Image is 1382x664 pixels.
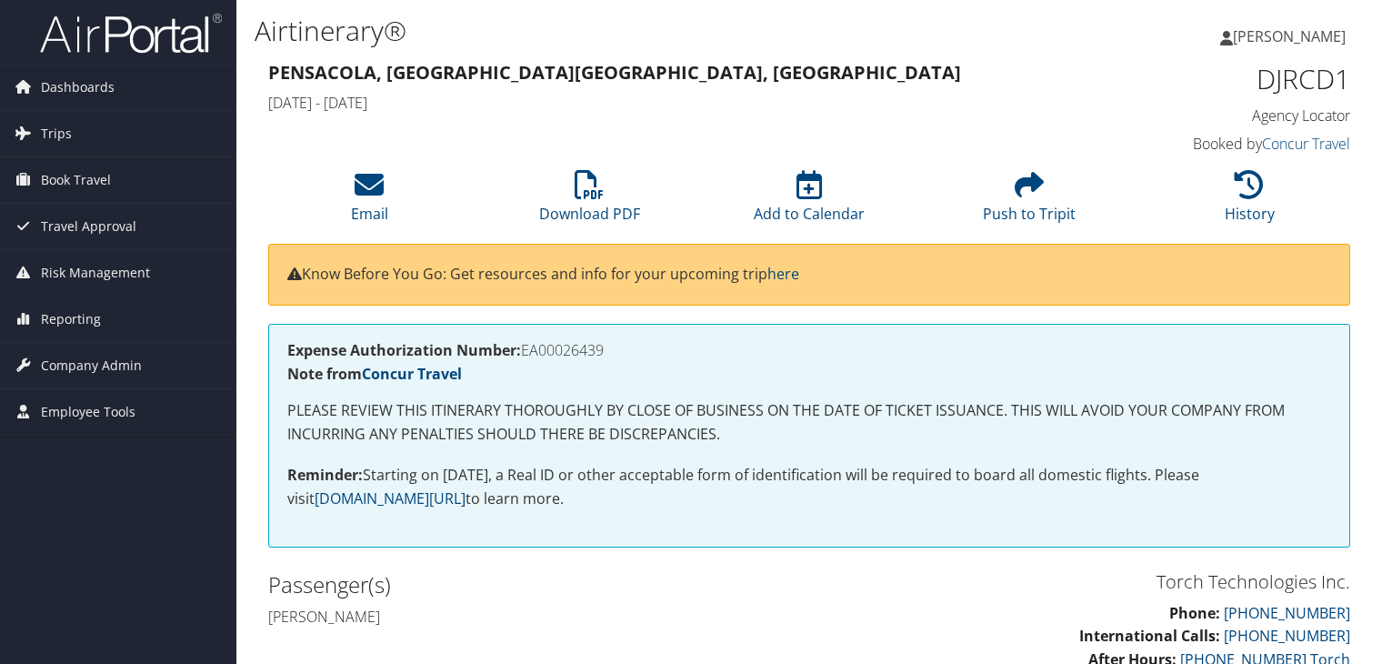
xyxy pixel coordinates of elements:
[287,343,1331,357] h4: EA00026439
[287,465,363,485] strong: Reminder:
[351,180,388,224] a: Email
[539,180,640,224] a: Download PDF
[268,93,1073,113] h4: [DATE] - [DATE]
[41,157,111,203] span: Book Travel
[40,12,222,55] img: airportal-logo.png
[754,180,865,224] a: Add to Calendar
[1100,106,1350,126] h4: Agency Locator
[1169,603,1220,623] strong: Phone:
[767,264,799,284] a: here
[287,364,462,384] strong: Note from
[1079,626,1220,646] strong: International Calls:
[268,607,796,627] h4: [PERSON_NAME]
[315,488,466,508] a: [DOMAIN_NAME][URL]
[1224,603,1350,623] a: [PHONE_NUMBER]
[41,343,142,388] span: Company Admin
[255,12,994,50] h1: Airtinerary®
[983,180,1076,224] a: Push to Tripit
[1220,9,1364,64] a: [PERSON_NAME]
[823,569,1350,595] h3: Torch Technologies Inc.
[268,569,796,600] h2: Passenger(s)
[1233,26,1346,46] span: [PERSON_NAME]
[1224,626,1350,646] a: [PHONE_NUMBER]
[1100,134,1350,154] h4: Booked by
[287,464,1331,510] p: Starting on [DATE], a Real ID or other acceptable form of identification will be required to boar...
[1100,60,1350,98] h1: DJRCD1
[1262,134,1350,154] a: Concur Travel
[268,60,961,85] strong: Pensacola, [GEOGRAPHIC_DATA] [GEOGRAPHIC_DATA], [GEOGRAPHIC_DATA]
[41,65,115,110] span: Dashboards
[287,340,521,360] strong: Expense Authorization Number:
[41,250,150,296] span: Risk Management
[41,111,72,156] span: Trips
[41,204,136,249] span: Travel Approval
[41,389,135,435] span: Employee Tools
[41,297,101,342] span: Reporting
[287,263,1331,287] p: Know Before You Go: Get resources and info for your upcoming trip
[287,399,1331,446] p: PLEASE REVIEW THIS ITINERARY THOROUGHLY BY CLOSE OF BUSINESS ON THE DATE OF TICKET ISSUANCE. THIS...
[362,364,462,384] a: Concur Travel
[1225,180,1275,224] a: History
